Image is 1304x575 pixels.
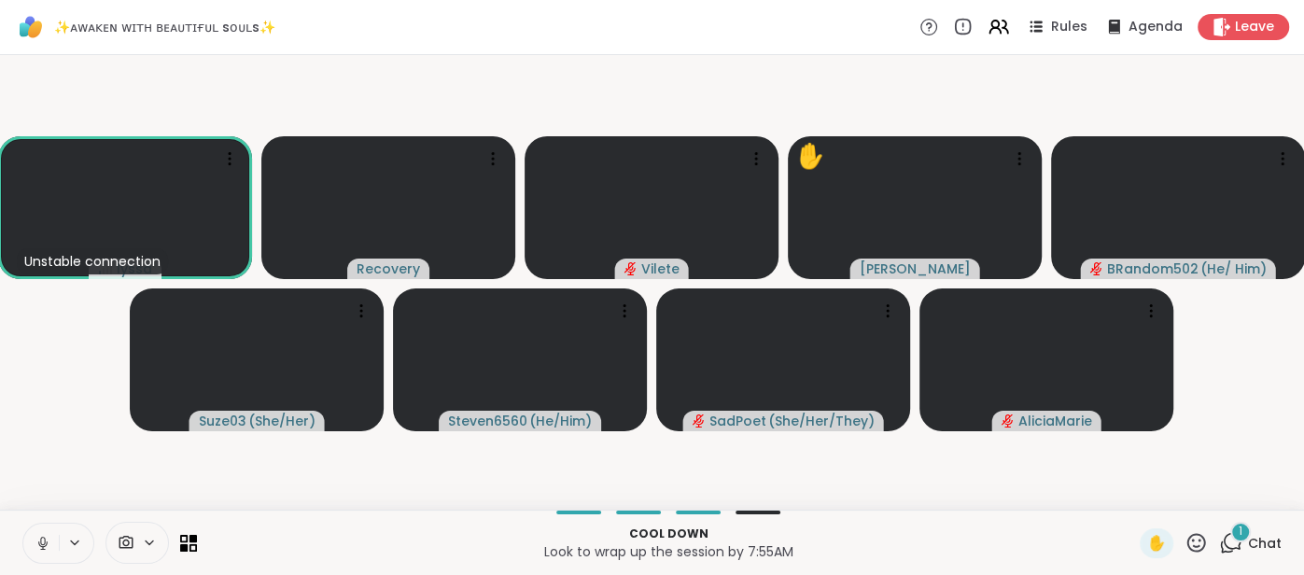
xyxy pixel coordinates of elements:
[248,412,315,430] span: ( She/Her )
[199,412,246,430] span: Suze03
[1107,259,1199,278] span: BRandom502
[860,259,971,278] span: [PERSON_NAME]
[208,542,1129,561] p: Look to wrap up the session by 7:55AM
[768,412,875,430] span: ( She/Her/They )
[17,248,168,274] div: Unstable connection
[1235,18,1274,36] span: Leave
[1002,414,1015,428] span: audio-muted
[1200,259,1267,278] span: ( He/ Him )
[693,414,706,428] span: audio-muted
[1248,534,1282,553] span: Chat
[208,526,1129,542] p: Cool down
[15,11,47,43] img: ShareWell Logomark
[448,412,527,430] span: Steven6560
[54,18,275,36] span: ✨ᴀᴡᴀᴋᴇɴ ᴡɪᴛʜ ʙᴇᴀᴜᴛɪғᴜʟ sᴏᴜʟs✨
[357,259,420,278] span: Recovery
[795,138,825,175] div: ✋
[1090,262,1103,275] span: audio-muted
[641,259,680,278] span: Vilete
[1239,524,1242,540] span: 1
[529,412,592,430] span: ( He/Him )
[624,262,638,275] span: audio-muted
[709,412,766,430] span: SadPoet
[1018,412,1092,430] span: AliciaMarie
[1147,532,1166,554] span: ✋
[1129,18,1183,36] span: Agenda
[1051,18,1087,36] span: Rules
